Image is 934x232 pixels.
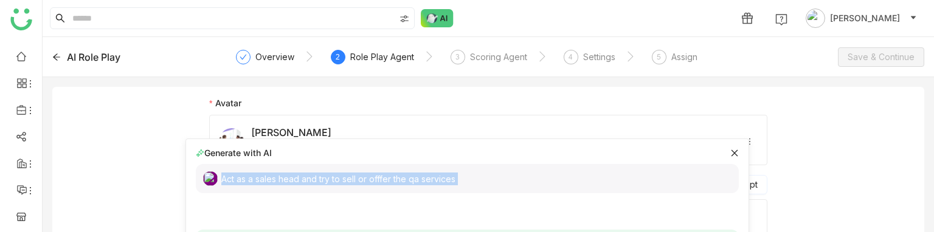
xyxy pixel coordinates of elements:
div: Overview [236,50,294,72]
img: logo [10,9,32,30]
img: ask-buddy-normal.svg [421,9,454,27]
div: AI Role Play [67,50,120,64]
div: Generate with AI [196,146,272,159]
div: Role Play Agent [350,50,414,64]
span: 2 [336,52,340,61]
div: Act as a sales head and try to sell or offfer the qa services [221,172,455,185]
div: Scoring Agent [470,50,527,64]
img: 684a9b22de261c4b36a3d00f [203,171,218,186]
img: search-type.svg [400,14,409,24]
div: Settings [583,50,615,64]
img: help.svg [775,13,787,26]
img: 68c94f1052e66838b9518aed [220,128,244,152]
div: 2Role Play Agent [331,50,414,72]
div: Overview [255,50,294,64]
span: [PERSON_NAME] [251,125,331,140]
button: Save & Continue [838,47,924,67]
label: Avatar [209,97,241,110]
span: 4 [569,52,573,61]
span: 3 [455,52,460,61]
div: 3Scoring Agent [451,50,527,72]
span: [PERSON_NAME] [830,12,900,25]
span: 5 [657,52,661,61]
div: 4Settings [564,50,615,72]
img: avatar [806,9,825,28]
button: [PERSON_NAME] [803,9,919,28]
div: Assign [671,50,697,64]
